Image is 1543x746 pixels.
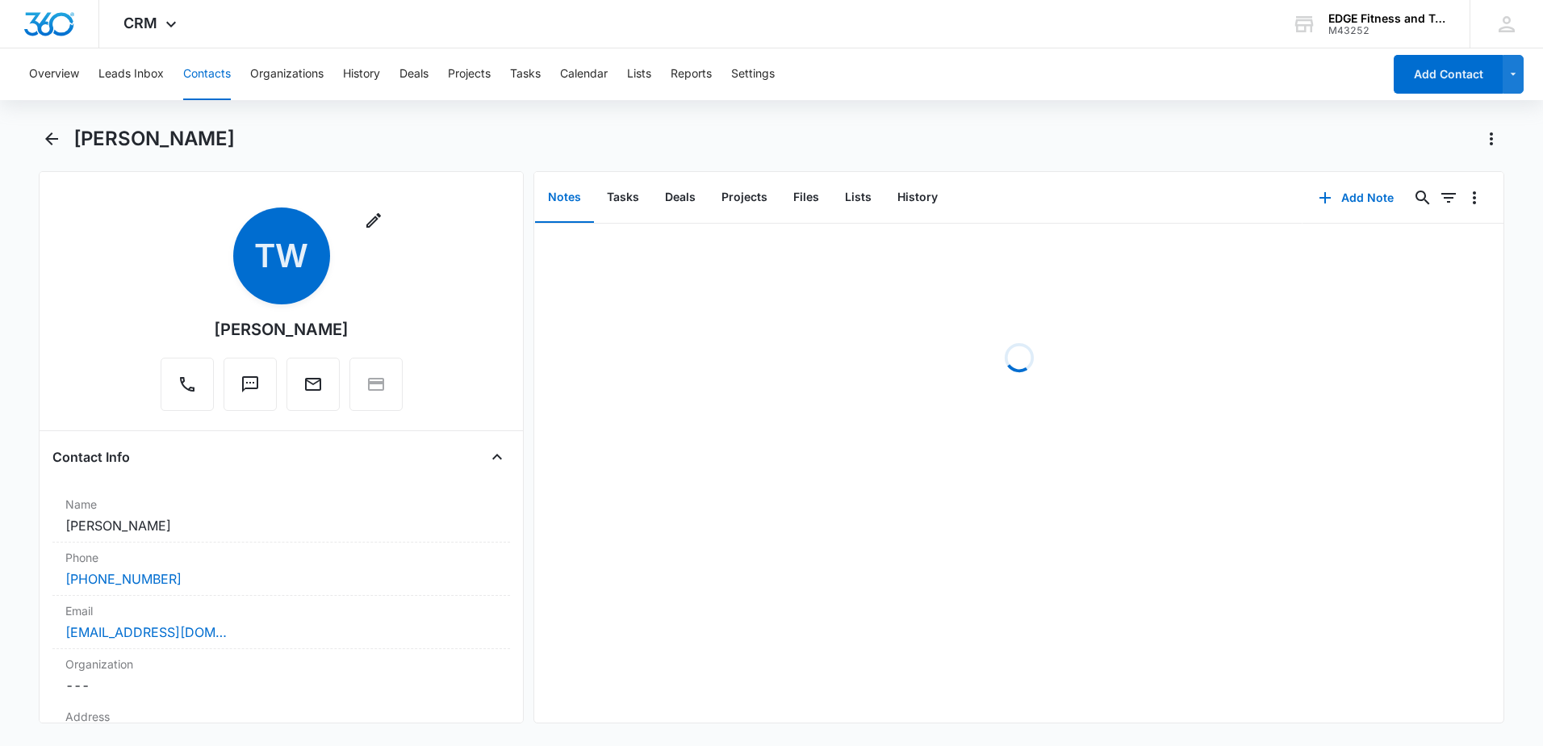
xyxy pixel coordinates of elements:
[731,48,775,100] button: Settings
[535,173,594,223] button: Notes
[161,358,214,411] button: Call
[52,489,510,543] div: Name[PERSON_NAME]
[250,48,324,100] button: Organizations
[65,656,497,673] label: Organization
[65,708,497,725] label: Address
[65,549,497,566] label: Phone
[1436,185,1461,211] button: Filters
[484,444,510,470] button: Close
[65,676,497,695] dd: ---
[73,127,235,151] h1: [PERSON_NAME]
[1328,25,1446,36] div: account id
[98,48,164,100] button: Leads Inbox
[123,15,157,31] span: CRM
[594,173,652,223] button: Tasks
[510,48,541,100] button: Tasks
[1478,126,1504,152] button: Actions
[161,383,214,396] a: Call
[65,569,182,589] a: [PHONE_NUMBER]
[65,516,497,535] dd: [PERSON_NAME]
[652,173,709,223] button: Deals
[671,48,712,100] button: Reports
[1410,185,1436,211] button: Search...
[183,48,231,100] button: Contacts
[709,173,780,223] button: Projects
[780,173,832,223] button: Files
[286,383,340,396] a: Email
[224,358,277,411] button: Text
[233,207,330,304] span: TW
[29,48,79,100] button: Overview
[560,48,608,100] button: Calendar
[1328,12,1446,25] div: account name
[343,48,380,100] button: History
[52,447,130,467] h4: Contact Info
[65,496,497,513] label: Name
[39,126,64,152] button: Back
[52,596,510,649] div: Email[EMAIL_ADDRESS][DOMAIN_NAME]
[1461,185,1487,211] button: Overflow Menu
[448,48,491,100] button: Projects
[224,383,277,396] a: Text
[399,48,429,100] button: Deals
[1303,178,1410,217] button: Add Note
[214,317,349,342] div: [PERSON_NAME]
[884,173,951,223] button: History
[65,622,227,642] a: [EMAIL_ADDRESS][DOMAIN_NAME]
[52,543,510,596] div: Phone[PHONE_NUMBER]
[286,358,340,411] button: Email
[627,48,651,100] button: Lists
[1394,55,1503,94] button: Add Contact
[52,649,510,702] div: Organization---
[832,173,884,223] button: Lists
[65,602,497,619] label: Email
